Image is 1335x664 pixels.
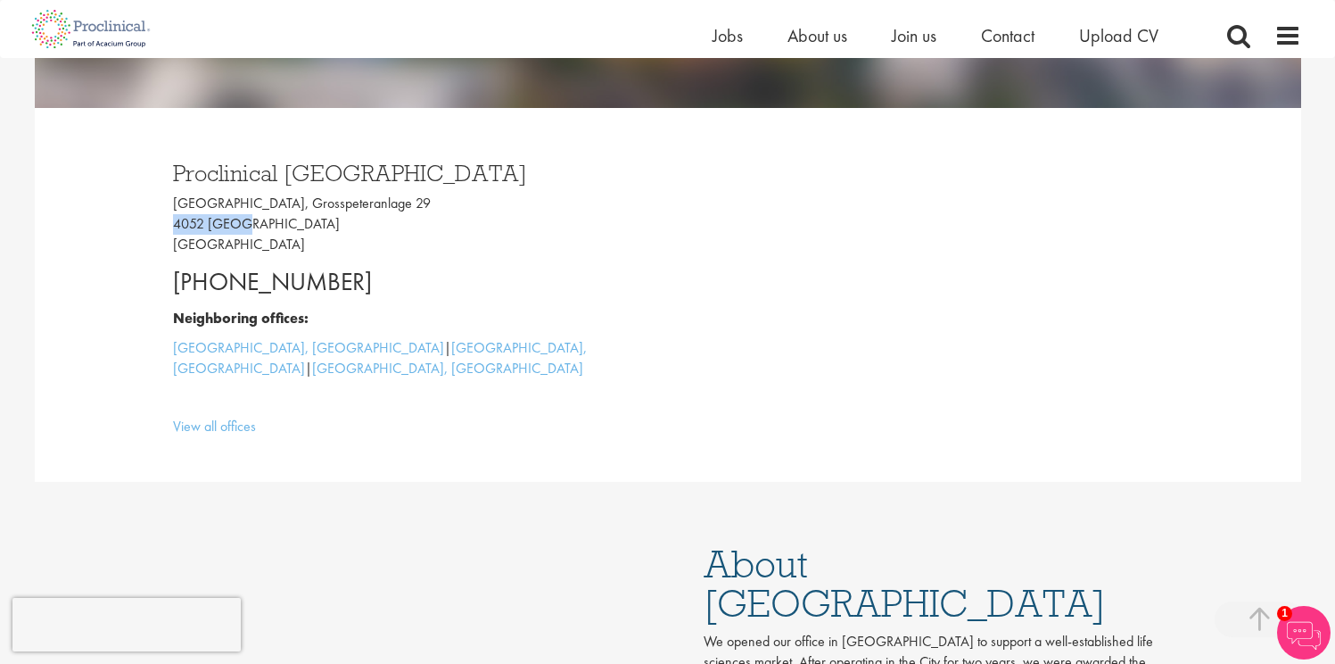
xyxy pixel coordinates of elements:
[173,194,655,255] p: [GEOGRAPHIC_DATA], Grosspeteranlage 29 4052 [GEOGRAPHIC_DATA] [GEOGRAPHIC_DATA]
[981,24,1034,47] a: Contact
[173,162,655,185] h3: Proclinical [GEOGRAPHIC_DATA]
[173,309,309,328] b: Neighboring offices:
[704,544,1176,623] h1: About [GEOGRAPHIC_DATA]
[173,417,256,436] a: View all offices
[12,598,241,652] iframe: reCAPTCHA
[892,24,936,47] a: Join us
[1079,24,1158,47] a: Upload CV
[713,24,743,47] a: Jobs
[312,359,583,378] a: [GEOGRAPHIC_DATA], [GEOGRAPHIC_DATA]
[787,24,847,47] a: About us
[173,338,587,378] a: [GEOGRAPHIC_DATA], [GEOGRAPHIC_DATA]
[1277,606,1292,621] span: 1
[173,338,655,379] p: | |
[173,264,655,300] p: [PHONE_NUMBER]
[1277,606,1331,660] img: Chatbot
[173,338,444,357] a: [GEOGRAPHIC_DATA], [GEOGRAPHIC_DATA]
